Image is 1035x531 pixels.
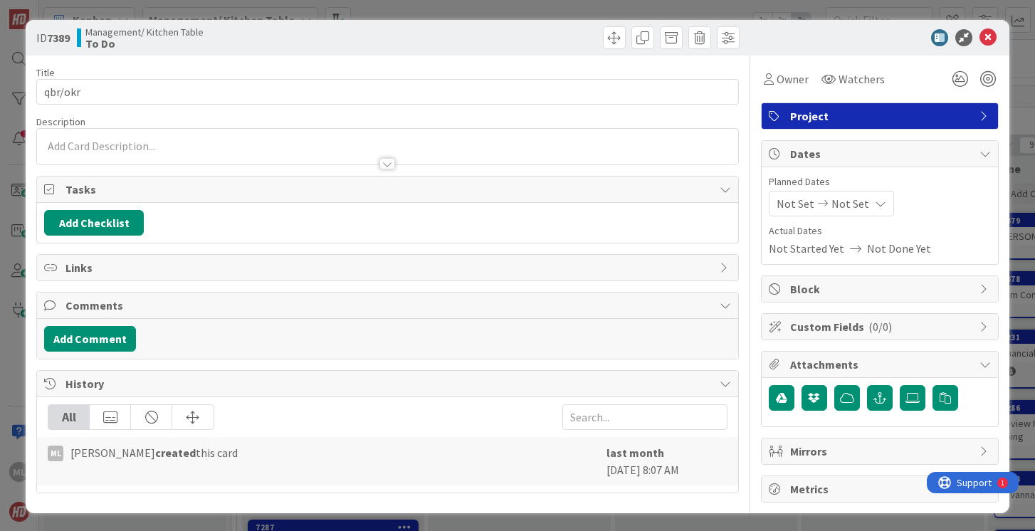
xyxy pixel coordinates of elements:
[155,446,196,460] b: created
[47,31,70,45] b: 7389
[839,70,885,88] span: Watchers
[36,115,85,128] span: Description
[36,29,70,46] span: ID
[790,480,972,498] span: Metrics
[562,404,727,430] input: Search...
[606,446,664,460] b: last month
[85,38,204,49] b: To Do
[831,195,869,212] span: Not Set
[790,280,972,298] span: Block
[36,66,55,79] label: Title
[30,2,65,19] span: Support
[74,6,78,17] div: 1
[790,145,972,162] span: Dates
[868,320,892,334] span: ( 0/0 )
[777,70,809,88] span: Owner
[85,26,204,38] span: Management/ Kitchen Table
[48,405,90,429] div: All
[790,443,972,460] span: Mirrors
[769,174,991,189] span: Planned Dates
[48,446,63,461] div: ML
[790,107,972,125] span: Project
[777,195,814,212] span: Not Set
[790,356,972,373] span: Attachments
[65,259,712,276] span: Links
[65,297,712,314] span: Comments
[606,444,727,478] div: [DATE] 8:07 AM
[790,318,972,335] span: Custom Fields
[769,240,844,257] span: Not Started Yet
[769,224,991,238] span: Actual Dates
[65,181,712,198] span: Tasks
[44,326,136,352] button: Add Comment
[36,79,738,105] input: type card name here...
[44,210,144,236] button: Add Checklist
[65,375,712,392] span: History
[70,444,238,461] span: [PERSON_NAME] this card
[867,240,931,257] span: Not Done Yet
